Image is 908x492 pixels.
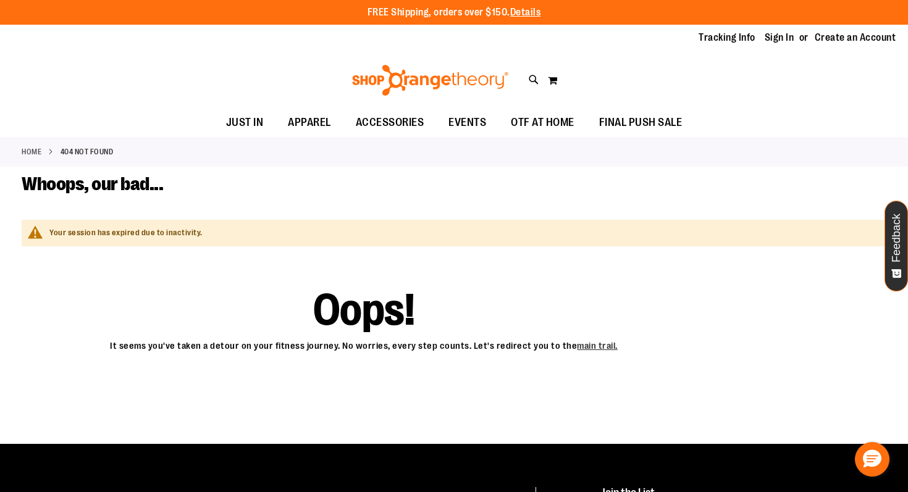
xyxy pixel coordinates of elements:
[510,7,541,18] a: Details
[855,442,889,477] button: Hello, have a question? Let’s chat.
[885,201,908,291] button: Feedback - Show survey
[313,299,415,321] span: Oops!
[436,109,498,137] a: EVENTS
[226,109,264,136] span: JUST IN
[275,109,343,137] a: APPAREL
[448,109,486,136] span: EVENTS
[498,109,587,137] a: OTF AT HOME
[49,227,874,239] div: Your session has expired due to inactivity.
[368,6,541,20] p: FREE Shipping, orders over $150.
[765,31,794,44] a: Sign In
[587,109,695,137] a: FINAL PUSH SALE
[22,333,706,352] p: It seems you've taken a detour on your fitness journey. No worries, every step counts. Let's redi...
[815,31,896,44] a: Create an Account
[511,109,574,136] span: OTF AT HOME
[350,65,510,96] img: Shop Orangetheory
[577,341,618,351] a: main trail.
[288,109,331,136] span: APPAREL
[891,214,902,262] span: Feedback
[343,109,437,137] a: ACCESSORIES
[356,109,424,136] span: ACCESSORIES
[214,109,276,137] a: JUST IN
[22,146,41,157] a: Home
[61,146,114,157] strong: 404 Not Found
[599,109,683,136] span: FINAL PUSH SALE
[22,173,163,194] span: Whoops, our bad...
[699,31,755,44] a: Tracking Info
